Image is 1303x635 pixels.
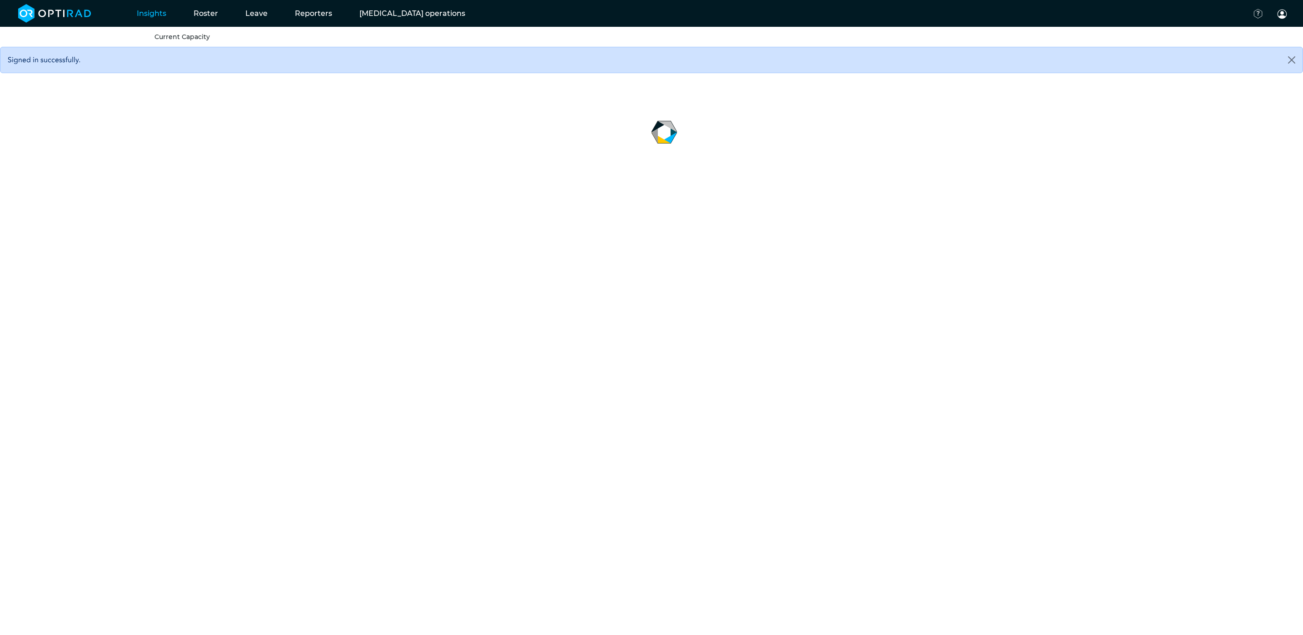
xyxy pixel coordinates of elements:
[154,33,210,41] a: Current Capacity
[18,4,91,23] img: brand-opti-rad-logos-blue-and-white-d2f68631ba2948856bd03f2d395fb146ddc8fb01b4b6e9315ea85fa773367...
[1281,47,1303,73] button: Close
